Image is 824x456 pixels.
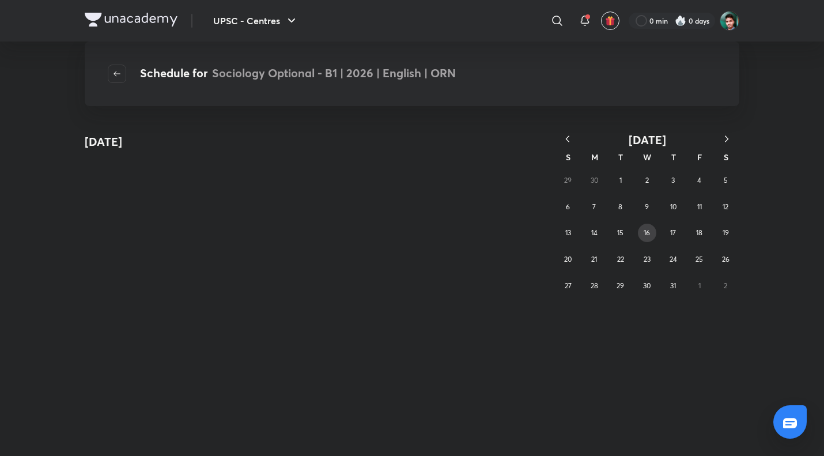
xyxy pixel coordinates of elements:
abbr: July 24, 2025 [670,255,677,263]
abbr: July 29, 2025 [617,281,624,290]
abbr: July 16, 2025 [644,228,650,237]
button: July 23, 2025 [638,250,656,269]
button: July 14, 2025 [585,224,603,242]
button: July 26, 2025 [716,250,735,269]
abbr: July 5, 2025 [724,176,728,184]
button: July 6, 2025 [559,198,577,216]
button: UPSC - Centres [206,9,305,32]
abbr: July 30, 2025 [643,281,651,290]
button: July 30, 2025 [638,277,656,295]
abbr: July 3, 2025 [671,176,675,184]
abbr: July 26, 2025 [722,255,729,263]
button: July 9, 2025 [638,198,656,216]
a: Company Logo [85,13,177,29]
abbr: July 27, 2025 [565,281,572,290]
abbr: July 8, 2025 [618,202,622,211]
abbr: July 15, 2025 [617,228,623,237]
abbr: July 1, 2025 [619,176,622,184]
button: July 17, 2025 [664,224,682,242]
abbr: Saturday [724,152,728,163]
abbr: July 28, 2025 [591,281,598,290]
button: July 22, 2025 [611,250,630,269]
abbr: July 4, 2025 [697,176,701,184]
button: July 8, 2025 [611,198,630,216]
abbr: July 7, 2025 [592,202,596,211]
button: July 12, 2025 [716,198,735,216]
abbr: Sunday [566,152,570,163]
abbr: Thursday [671,152,676,163]
abbr: July 31, 2025 [670,281,676,290]
button: July 18, 2025 [690,224,709,242]
button: July 5, 2025 [716,171,735,190]
abbr: July 22, 2025 [617,255,624,263]
img: avatar [605,16,615,26]
button: July 20, 2025 [559,250,577,269]
abbr: July 11, 2025 [697,202,702,211]
abbr: July 2, 2025 [645,176,649,184]
button: July 21, 2025 [585,250,603,269]
abbr: July 25, 2025 [696,255,703,263]
button: July 11, 2025 [690,198,709,216]
button: July 24, 2025 [664,250,682,269]
abbr: Monday [591,152,598,163]
h4: [DATE] [85,133,122,150]
abbr: July 14, 2025 [591,228,598,237]
abbr: July 18, 2025 [696,228,702,237]
button: July 10, 2025 [664,198,682,216]
button: July 16, 2025 [638,224,656,242]
button: July 27, 2025 [559,277,577,295]
button: July 25, 2025 [690,250,709,269]
button: avatar [601,12,619,30]
abbr: Friday [697,152,702,163]
abbr: July 10, 2025 [670,202,676,211]
button: [DATE] [580,133,714,147]
abbr: July 21, 2025 [591,255,597,263]
img: streak [675,15,686,27]
button: July 1, 2025 [611,171,630,190]
abbr: July 20, 2025 [564,255,572,263]
button: July 19, 2025 [716,224,735,242]
button: July 31, 2025 [664,277,682,295]
img: Company Logo [85,13,177,27]
abbr: July 6, 2025 [566,202,570,211]
img: Avinash Gupta [720,11,739,31]
button: July 4, 2025 [690,171,709,190]
abbr: July 23, 2025 [644,255,651,263]
abbr: July 9, 2025 [645,202,649,211]
button: July 28, 2025 [585,277,603,295]
h4: Schedule for [140,65,456,83]
span: [DATE] [629,132,666,148]
button: July 3, 2025 [664,171,682,190]
button: July 2, 2025 [638,171,656,190]
abbr: July 13, 2025 [565,228,571,237]
button: July 13, 2025 [559,224,577,242]
span: Sociology Optional - B1 | 2026 | English | ORN [212,65,456,81]
button: July 29, 2025 [611,277,630,295]
button: July 7, 2025 [585,198,603,216]
abbr: July 17, 2025 [670,228,676,237]
abbr: July 19, 2025 [723,228,729,237]
abbr: July 12, 2025 [723,202,728,211]
abbr: Tuesday [618,152,623,163]
button: July 15, 2025 [611,224,630,242]
abbr: Wednesday [643,152,651,163]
